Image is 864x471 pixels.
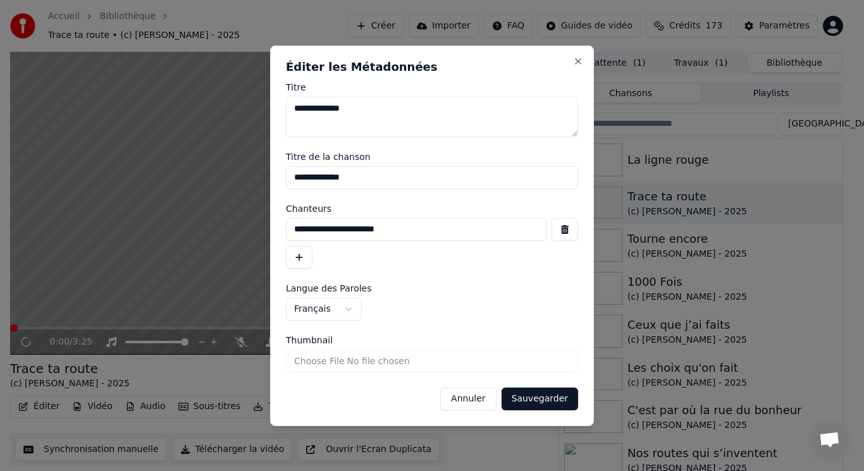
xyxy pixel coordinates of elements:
[440,388,496,410] button: Annuler
[286,204,578,213] label: Chanteurs
[286,61,578,73] h2: Éditer les Métadonnées
[502,388,578,410] button: Sauvegarder
[286,284,372,293] span: Langue des Paroles
[286,83,578,92] label: Titre
[286,152,578,161] label: Titre de la chanson
[286,336,333,345] span: Thumbnail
